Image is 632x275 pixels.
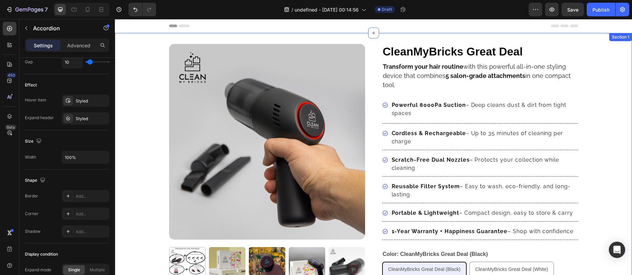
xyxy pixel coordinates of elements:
span: CleanMyBricks Great Deal (White) [360,247,433,253]
div: Rich Text Editor. Editing area: main [276,163,463,180]
div: Add... [76,193,108,199]
input: Auto [62,56,82,68]
div: Undo/Redo [129,3,156,16]
p: with this powerful all-in-one styling device that combines in one compact tool. [268,43,463,70]
div: Effect [25,82,37,88]
div: Size [25,137,43,146]
strong: 5 salon-grade attachments [331,53,410,60]
div: Shadow [25,228,41,234]
div: Publish [592,6,610,13]
div: Rich Text Editor. Editing area: main [276,110,463,127]
iframe: To enrich screen reader interactions, please activate Accessibility in Grammarly extension settings [115,19,632,275]
button: 7 [3,3,51,16]
div: Add... [76,211,108,217]
p: – Deep cleans dust & dirt from tight spaces [277,82,463,98]
div: Styled [76,98,108,104]
p: Advanced [67,42,90,49]
strong: 1-Year Warranty + Happiness Guarantee [277,209,393,215]
div: Border [25,193,38,199]
div: Rich Text Editor. Editing area: main [276,81,463,99]
div: Open Intercom Messenger [609,242,625,258]
p: – Up to 35 minutes of cleaning per charge [277,110,463,127]
div: Gap [25,59,33,65]
div: Add... [76,229,108,235]
div: Hover item [25,97,46,103]
div: Styled [76,116,108,122]
div: Section 1 [496,15,516,21]
strong: Portable & Lightweight [277,191,344,197]
div: Width [25,154,36,160]
div: 450 [6,72,16,78]
p: Accordion [33,24,91,32]
div: Rich Text Editor. Editing area: main [276,136,463,154]
div: Expand mode [25,267,51,273]
div: Rich Text Editor. Editing area: main [276,208,460,217]
div: Shape [25,176,47,185]
div: Corner [25,211,39,217]
div: Expand header [25,115,54,121]
p: – Compact design, easy to store & carry [277,190,458,198]
p: Settings [34,42,53,49]
div: Beta [5,125,16,130]
span: CleanMyBricks Great Deal (Black) [273,247,346,253]
p: – Protects your collection while cleaning [277,137,463,153]
strong: Cordless & Rechargeable [277,111,351,117]
div: Rich Text Editor. Editing area: main [276,189,459,199]
span: Single [68,267,80,273]
strong: Powerful 8000Pa Suction [277,83,351,89]
span: undefined - [DATE] 00:14:56 [295,6,359,13]
span: Multiple [90,267,105,273]
p: – Shop with confidence [277,208,459,216]
strong: Transform your hair routine [268,44,348,51]
button: Publish [587,3,615,16]
strong: Reusable Filter System [277,164,345,171]
legend: Color: CleanMyBricks Great Deal (Black) [267,230,374,240]
span: / [291,6,293,13]
span: Save [567,7,578,13]
strong: Scratch-Free Dual Nozzles [277,137,355,144]
p: – Easy to wash, eco-friendly, and long-lasting [277,163,463,180]
button: Save [561,3,584,16]
p: 7 [45,5,48,14]
h1: CleanMyBricks Great Deal [267,25,463,41]
div: Display condition [25,251,58,257]
input: Auto [62,151,109,163]
span: Draft [382,6,392,13]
